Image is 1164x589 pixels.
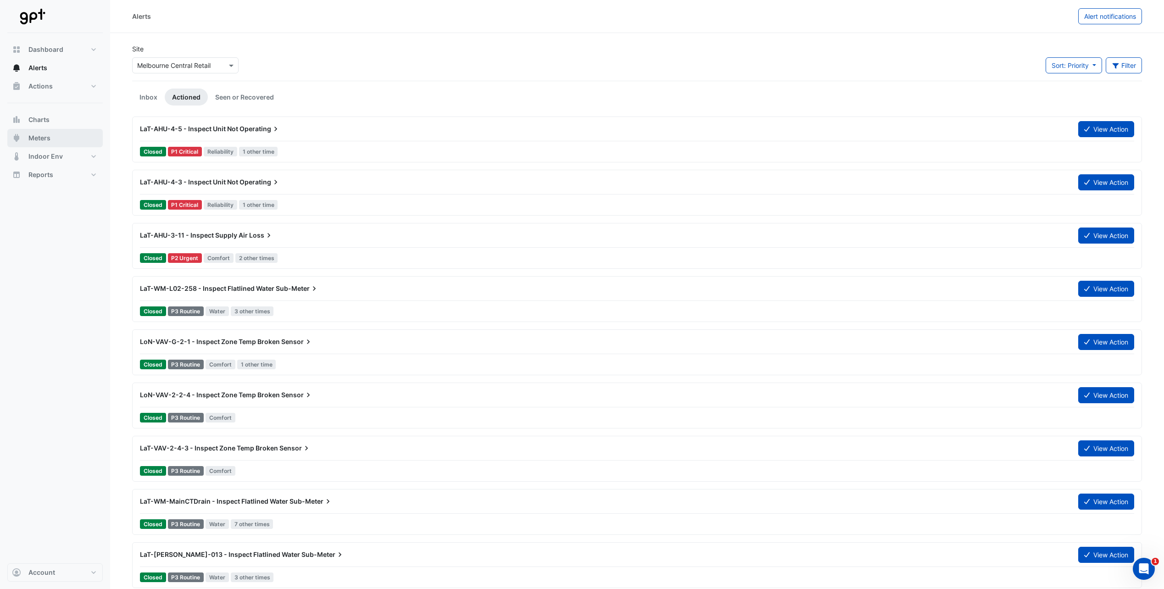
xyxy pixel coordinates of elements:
app-icon: Alerts [12,63,21,72]
a: Seen or Recovered [208,89,281,106]
span: Sensor [279,444,311,453]
span: 1 other time [237,360,276,369]
div: P1 Critical [168,147,202,156]
div: P3 Routine [168,360,204,369]
img: Company Logo [11,7,52,26]
span: Closed [140,466,166,476]
span: LaT-[PERSON_NAME]-013 - Inspect Flatlined Water [140,550,300,558]
label: Site [132,44,144,54]
div: P3 Routine [168,572,204,582]
span: LaT-WM-MainCTDrain - Inspect Flatlined Water [140,497,288,505]
button: View Action [1078,228,1134,244]
span: LaT-AHU-4-5 - Inspect Unit Not [140,125,238,133]
button: Reports [7,166,103,184]
span: Closed [140,147,166,156]
div: Alerts [132,11,151,21]
span: LoN-VAV-2-2-4 - Inspect Zone Temp Broken [140,391,280,399]
span: 2 other times [235,253,278,263]
button: View Action [1078,281,1134,297]
app-icon: Dashboard [12,45,21,54]
button: View Action [1078,174,1134,190]
iframe: Intercom live chat [1133,558,1155,580]
span: Reliability [204,200,237,210]
button: Alert notifications [1078,8,1142,24]
span: 1 other time [239,200,278,210]
button: Account [7,563,103,582]
span: Closed [140,519,166,529]
span: Sort: Priority [1052,61,1089,69]
div: P2 Urgent [168,253,202,263]
div: P3 Routine [168,413,204,422]
span: Sensor [281,337,313,346]
div: P1 Critical [168,200,202,210]
span: Indoor Env [28,152,63,161]
a: Actioned [165,89,208,106]
span: Closed [140,360,166,369]
span: Closed [140,306,166,316]
span: Alert notifications [1084,12,1136,20]
span: Sub-Meter [301,550,345,559]
span: Alerts [28,63,47,72]
span: Comfort [206,413,235,422]
app-icon: Reports [12,170,21,179]
span: Closed [140,200,166,210]
span: Comfort [206,466,235,476]
span: Closed [140,572,166,582]
button: Filter [1106,57,1142,73]
a: Inbox [132,89,165,106]
span: Closed [140,413,166,422]
span: Comfort [206,360,235,369]
div: P3 Routine [168,519,204,529]
div: P3 Routine [168,466,204,476]
app-icon: Actions [12,82,21,91]
button: Indoor Env [7,147,103,166]
button: Charts [7,111,103,129]
span: Charts [28,115,50,124]
button: Meters [7,129,103,147]
span: 7 other times [231,519,273,529]
span: LaT-VAV-2-4-3 - Inspect Zone Temp Broken [140,444,278,452]
span: 1 other time [239,147,278,156]
button: View Action [1078,494,1134,510]
span: Comfort [204,253,234,263]
button: View Action [1078,334,1134,350]
button: View Action [1078,387,1134,403]
span: Operating [239,124,280,133]
span: Operating [239,178,280,187]
span: LaT-WM-L02-258 - Inspect Flatlined Water [140,284,274,292]
span: Sensor [281,390,313,400]
span: Water [206,519,229,529]
button: View Action [1078,121,1134,137]
span: Water [206,572,229,582]
span: LoN-VAV-G-2-1 - Inspect Zone Temp Broken [140,338,280,345]
span: 1 [1152,558,1159,565]
span: 3 other times [231,306,274,316]
span: Sub-Meter [276,284,319,293]
span: Dashboard [28,45,63,54]
span: Reports [28,170,53,179]
div: P3 Routine [168,306,204,316]
app-icon: Meters [12,133,21,143]
span: Sub-Meter [290,497,333,506]
button: View Action [1078,547,1134,563]
span: Meters [28,133,50,143]
span: Water [206,306,229,316]
button: Dashboard [7,40,103,59]
button: Actions [7,77,103,95]
app-icon: Indoor Env [12,152,21,161]
span: Reliability [204,147,237,156]
span: 3 other times [231,572,274,582]
span: LaT-AHU-4-3 - Inspect Unit Not [140,178,238,186]
span: Actions [28,82,53,91]
span: Loss [249,231,273,240]
span: Account [28,568,55,577]
button: Alerts [7,59,103,77]
app-icon: Charts [12,115,21,124]
span: LaT-AHU-3-11 - Inspect Supply Air [140,231,248,239]
span: Closed [140,253,166,263]
button: View Action [1078,440,1134,456]
button: Sort: Priority [1046,57,1102,73]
